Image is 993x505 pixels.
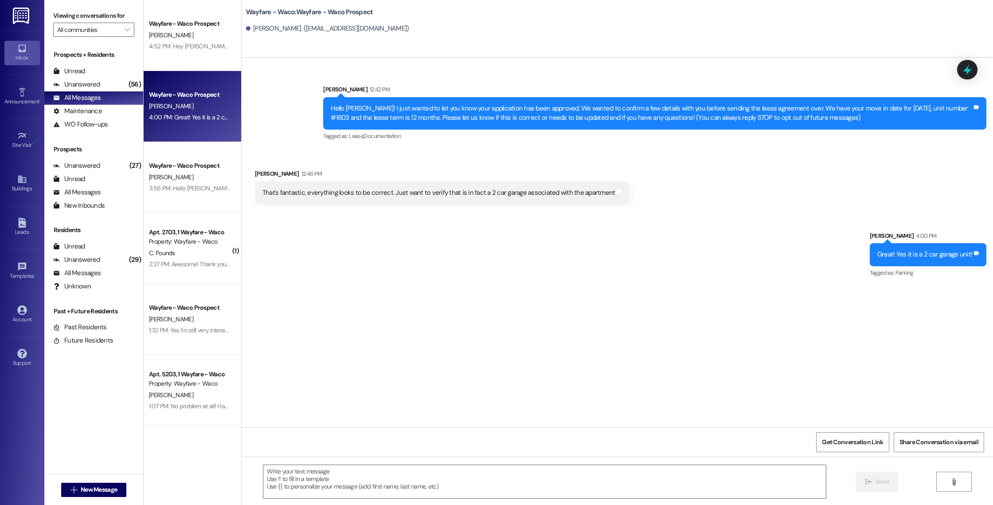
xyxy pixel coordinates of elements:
a: Leads [4,215,40,239]
div: Unread [53,242,85,251]
div: Wayfare - Waco Prospect [149,161,231,170]
span: • [39,97,41,103]
div: Apt. 5203, 1 Wayfare - Waco [149,370,231,379]
a: Account [4,303,40,327]
span: [PERSON_NAME] [149,315,193,323]
b: Wayfare - Waco: Wayfare - Waco Prospect [246,8,373,17]
span: Share Conversation via email [899,438,978,447]
div: Unread [53,67,85,76]
button: Share Conversation via email [894,432,984,452]
div: All Messages [53,188,101,197]
input: All communities [57,23,120,37]
span: New Message [81,485,117,494]
img: ResiDesk Logo [13,8,31,24]
a: Site Visit • [4,128,40,152]
div: Property: Wayfare - Waco [149,379,231,388]
div: Maintenance [53,107,102,116]
span: [PERSON_NAME] [149,31,193,39]
a: Inbox [4,41,40,65]
button: New Message [61,483,127,497]
div: 12:46 PM [299,169,322,178]
div: Tagged as: [323,130,986,142]
div: Prospects [44,145,143,154]
div: Wayfare - Waco Prospect [149,303,231,312]
button: Send [856,472,899,492]
div: Unknown [53,282,91,291]
div: Apt. 603, 1 Wayfare - Waco [149,441,231,450]
div: (56) [126,78,143,91]
span: Get Conversation Link [822,438,883,447]
span: Parking [895,269,913,276]
div: Wayfare - Waco Prospect [149,19,231,28]
span: [PERSON_NAME] [149,102,193,110]
div: [PERSON_NAME]. ([EMAIL_ADDRESS][DOMAIN_NAME]) [246,24,409,33]
div: All Messages [53,93,101,103]
div: 12:42 PM [367,85,390,94]
div: 1:07 PM: No problem at all! Have a good one! [149,402,263,410]
div: [PERSON_NAME] [323,85,986,97]
div: Future Residents [53,336,113,345]
i:  [70,486,77,493]
label: Viewing conversations for [53,9,134,23]
div: (29) [127,253,143,267]
div: That's fantastic, everything looks to be correct. Just want to verify that is in fact a 2 car gar... [262,188,615,197]
a: Templates • [4,259,40,283]
div: Past + Future Residents [44,307,143,316]
div: 4:00 PM: Great! Yes it is a 2 car garage unit! [149,113,262,121]
span: Lease , [349,132,364,140]
span: Documentation [364,132,401,140]
div: Apt. 2703, 1 Wayfare - Waco [149,228,231,237]
div: New Inbounds [53,201,105,210]
span: Send [875,477,889,486]
div: Prospects + Residents [44,50,143,59]
div: Unanswered [53,161,100,170]
div: Great! Yes it is a 2 car garage unit! [877,250,972,259]
div: WO Follow-ups [53,120,108,129]
a: Support [4,346,40,370]
i:  [125,26,129,33]
div: (27) [127,159,143,173]
div: All Messages [53,268,101,278]
button: Get Conversation Link [816,432,889,452]
span: C. Pounds [149,249,175,257]
i:  [950,478,957,485]
div: Property: Wayfare - Waco [149,237,231,246]
div: 4:00 PM [914,231,936,241]
div: Unread [53,174,85,184]
div: 1:32 PM: Yes I'm still very interest. I'm just waiting on some information about my husband job a... [149,326,531,334]
div: 2:27 PM: Awesome! Thank you ma'am! [149,260,246,268]
div: Unanswered [53,80,100,89]
div: Wayfare - Waco Prospect [149,90,231,99]
span: [PERSON_NAME] [149,391,193,399]
span: [PERSON_NAME] [149,173,193,181]
span: • [32,141,33,147]
div: [PERSON_NAME] [870,231,986,244]
a: Buildings [4,172,40,196]
div: Tagged as: [870,266,986,279]
span: • [34,272,35,278]
div: [PERSON_NAME] [255,169,629,181]
div: Past Residents [53,323,107,332]
div: Unanswered [53,255,100,264]
div: Hello [PERSON_NAME]! I just wanted to let you know your application has been approved. We wanted ... [331,104,972,123]
div: Residents [44,225,143,235]
i:  [865,478,872,485]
